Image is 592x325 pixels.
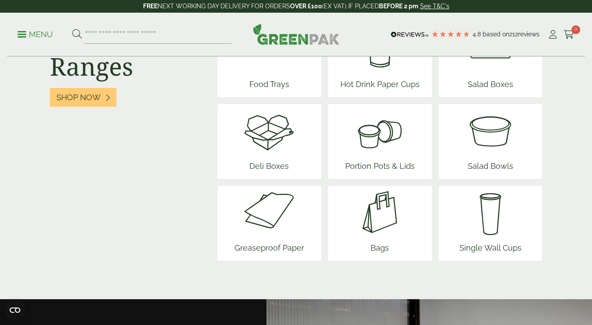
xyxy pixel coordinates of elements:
a: Single Wall Cups [456,186,525,261]
span: Food Trays [243,75,295,97]
a: Portion Pots & Lids [342,104,418,179]
a: Salad Bowls [464,104,517,179]
i: Cart [564,30,574,39]
span: Hot Drink Paper Cups [337,75,423,97]
strong: FREE [143,3,158,10]
a: Salad Boxes [464,22,517,97]
strong: BEFORE 2 pm [379,3,418,10]
span: 212 [509,31,518,38]
p: Menu [18,29,53,40]
a: See T&C's [420,3,449,10]
a: 0 [564,28,574,41]
div: 4.79 Stars [431,30,470,38]
a: Food Trays [243,22,295,97]
button: Open CMP widget [4,300,25,321]
img: SoupNsalad_bowls.svg [464,104,517,157]
span: reviews [518,31,539,38]
img: plain-soda-cup.svg [456,186,525,238]
img: Deli_box.svg [243,104,295,157]
a: Shop Now [50,88,116,107]
span: Based on [483,31,509,38]
span: Portion Pots & Lids [342,157,418,179]
img: PortionPots.svg [342,104,418,157]
span: Single Wall Cups [456,238,525,261]
img: Greaseproof_paper.svg [231,186,308,238]
span: 4.8 [473,31,483,38]
span: 0 [571,25,580,34]
span: Bags [354,238,406,261]
img: Paper_carriers.svg [354,186,406,238]
a: Hot Drink Paper Cups [337,22,423,97]
img: GreenPak Supplies [253,24,340,45]
span: Shop Now [56,93,101,102]
span: Salad Bowls [464,157,517,179]
span: Deli Boxes [243,157,295,179]
i: My Account [547,30,558,39]
a: Greaseproof Paper [231,186,308,261]
span: Salad Boxes [464,75,517,97]
span: Greaseproof Paper [231,238,308,261]
a: Menu [18,29,53,38]
strong: OVER £100 [290,3,322,10]
a: Bags [354,186,406,261]
h2: Shop Popular Ranges [50,22,207,81]
img: REVIEWS.io [391,31,429,38]
a: Deli Boxes [243,104,295,179]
